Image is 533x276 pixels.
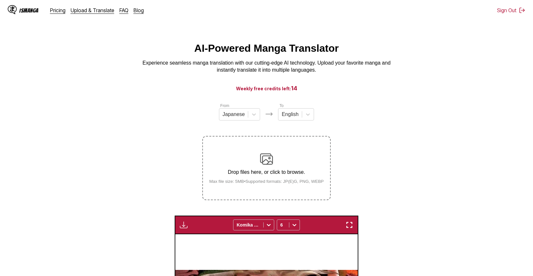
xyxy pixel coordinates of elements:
img: Download translated images [180,221,188,229]
a: Pricing [50,7,66,13]
img: IsManga Logo [8,5,17,14]
img: Sign out [519,7,525,13]
h1: AI-Powered Manga Translator [194,42,339,54]
a: Upload & Translate [71,7,114,13]
label: To [279,103,284,108]
span: 14 [291,85,297,92]
img: Languages icon [265,110,273,118]
a: FAQ [119,7,128,13]
p: Experience seamless manga translation with our cutting-edge AI technology. Upload your favorite m... [138,59,395,74]
small: Max file size: 5MB • Supported formats: JP(E)G, PNG, WEBP [204,179,329,184]
button: Sign Out [497,7,525,13]
img: Enter fullscreen [345,221,353,229]
label: From [220,103,229,108]
a: IsManga LogoIsManga [8,5,50,15]
h3: Weekly free credits left: [15,84,518,92]
p: Drop files here, or click to browse. [204,169,329,175]
div: IsManga [19,7,39,13]
a: Blog [134,7,144,13]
